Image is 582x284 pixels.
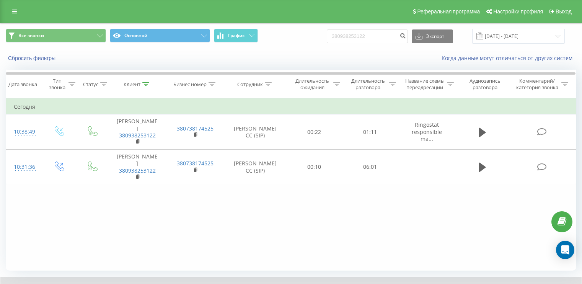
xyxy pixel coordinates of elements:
[237,81,263,88] div: Сотрудник
[14,160,34,175] div: 10:31:36
[83,81,98,88] div: Статус
[342,150,398,185] td: 06:01
[412,121,442,142] span: Ringostat responsible ma...
[327,29,408,43] input: Поиск по номеру
[405,78,445,91] div: Название схемы переадресации
[287,150,342,185] td: 00:10
[214,29,258,42] button: График
[177,160,214,167] a: 380738174525
[224,114,287,150] td: [PERSON_NAME] CC (SIP)
[417,8,480,15] span: Реферальная программа
[14,124,34,139] div: 10:38:49
[124,81,140,88] div: Клиент
[293,78,332,91] div: Длительность ожидания
[6,29,106,42] button: Все звонки
[412,29,453,43] button: Экспорт
[18,33,44,39] span: Все звонки
[173,81,207,88] div: Бизнес номер
[224,150,287,185] td: [PERSON_NAME] CC (SIP)
[463,78,507,91] div: Аудиозапись разговора
[493,8,543,15] span: Настройки профиля
[6,99,576,114] td: Сегодня
[6,55,59,62] button: Сбросить фильтры
[177,125,214,132] a: 380738174525
[442,54,576,62] a: Когда данные могут отличаться от других систем
[48,78,66,91] div: Тип звонка
[8,81,37,88] div: Дата звонка
[110,29,210,42] button: Основной
[342,114,398,150] td: 01:11
[119,167,156,174] a: 380938253122
[556,8,572,15] span: Выход
[228,33,245,38] span: График
[515,78,559,91] div: Комментарий/категория звонка
[556,241,574,259] div: Open Intercom Messenger
[287,114,342,150] td: 00:22
[108,114,166,150] td: [PERSON_NAME]
[108,150,166,185] td: [PERSON_NAME]
[349,78,387,91] div: Длительность разговора
[119,132,156,139] a: 380938253122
